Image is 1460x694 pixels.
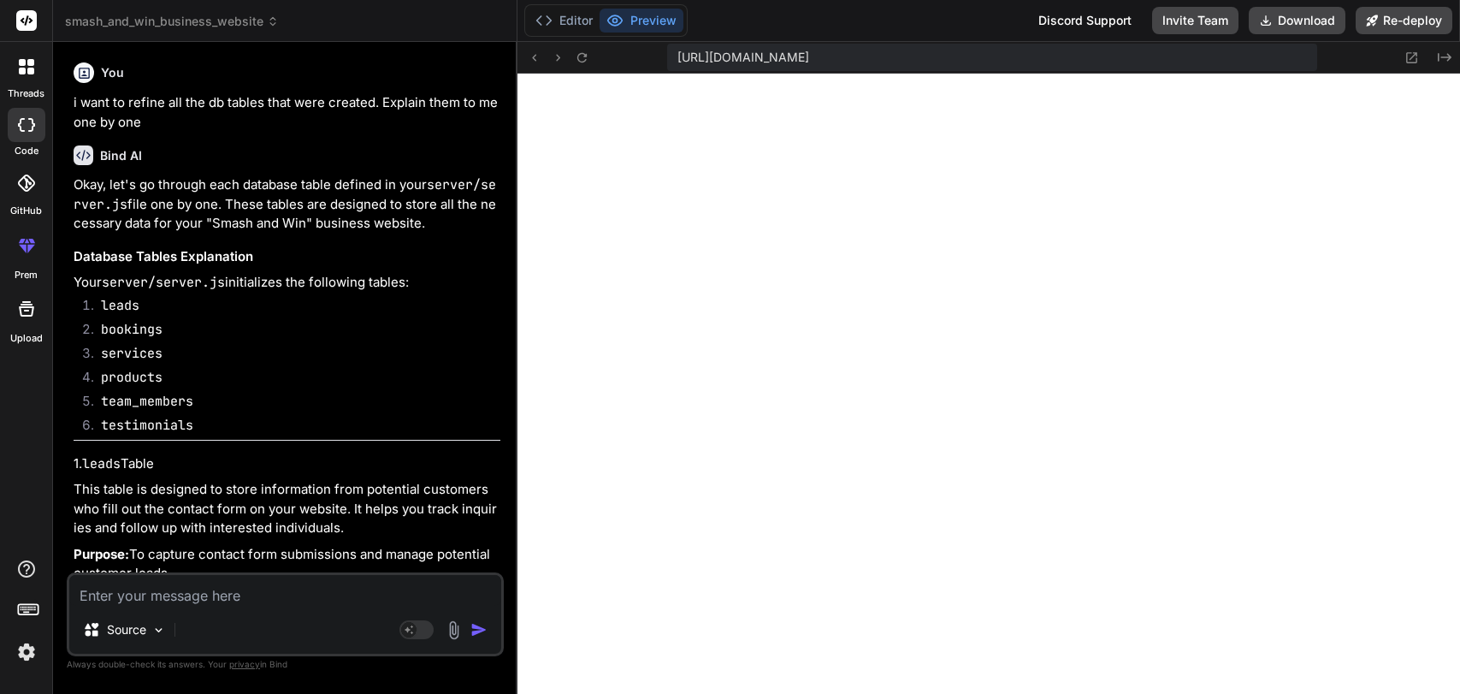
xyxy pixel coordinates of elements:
[74,546,129,562] strong: Purpose:
[10,331,43,346] label: Upload
[74,93,500,132] p: i want to refine all the db tables that were created. Explain them to me one by one
[74,176,496,213] code: server/server.js
[74,454,500,474] h4: 1. Table
[12,638,41,667] img: settings
[74,247,500,267] h3: Database Tables Explanation
[1028,7,1142,34] div: Discord Support
[67,656,504,673] p: Always double-check its answers. Your in Bind
[65,13,279,30] span: smash_and_win_business_website
[1356,7,1452,34] button: Re-deploy
[8,86,44,101] label: threads
[102,274,225,291] code: server/server.js
[229,659,260,669] span: privacy
[1152,7,1238,34] button: Invite Team
[74,175,500,234] p: Okay, let's go through each database table defined in your file one by one. These tables are desi...
[82,455,121,472] code: leads
[470,621,488,638] img: icon
[444,620,464,640] img: attachment
[101,64,124,81] h6: You
[529,9,600,33] button: Editor
[74,545,500,584] p: To capture contact form submissions and manage potential customer leads.
[517,74,1460,694] iframe: Preview
[101,369,163,386] code: products
[15,268,38,282] label: prem
[15,144,38,158] label: code
[101,417,193,434] code: testimonials
[677,49,809,66] span: [URL][DOMAIN_NAME]
[101,393,193,410] code: team_members
[10,204,42,218] label: GitHub
[74,480,500,538] p: This table is designed to store information from potential customers who fill out the contact for...
[101,345,163,362] code: services
[1249,7,1345,34] button: Download
[600,9,683,33] button: Preview
[101,321,163,338] code: bookings
[107,621,146,638] p: Source
[151,623,166,638] img: Pick Models
[101,297,139,314] code: leads
[100,147,142,164] h6: Bind AI
[74,273,500,293] p: Your initializes the following tables:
